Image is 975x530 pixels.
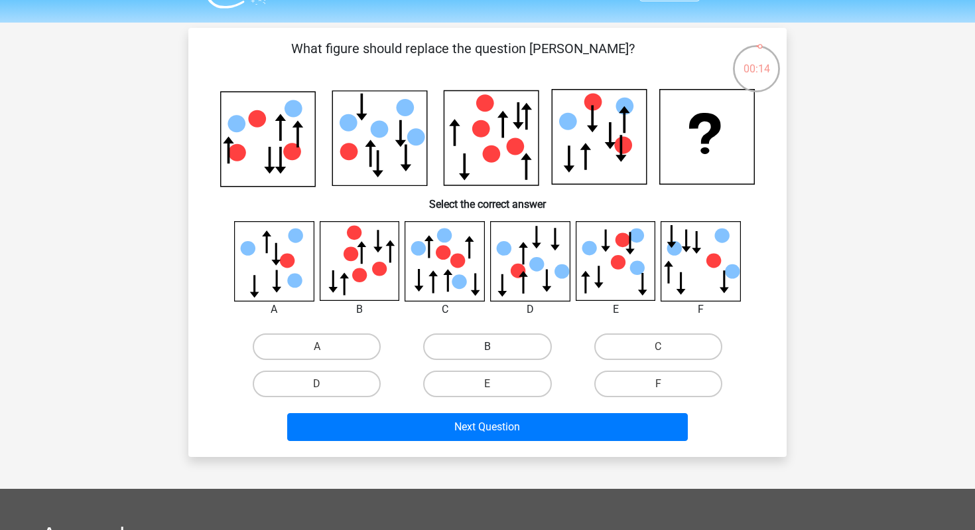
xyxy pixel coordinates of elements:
[594,333,722,360] label: C
[310,302,410,317] div: B
[566,302,666,317] div: E
[423,333,551,360] label: B
[594,371,722,397] label: F
[651,302,751,317] div: F
[253,371,381,397] label: D
[287,413,688,441] button: Next Question
[210,187,765,211] h6: Select the correct answer
[395,302,495,317] div: C
[253,333,381,360] label: A
[224,302,324,317] div: A
[210,39,716,78] p: What figure should replace the question [PERSON_NAME]?
[480,302,580,317] div: D
[423,371,551,397] label: E
[732,44,781,77] div: 00:14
